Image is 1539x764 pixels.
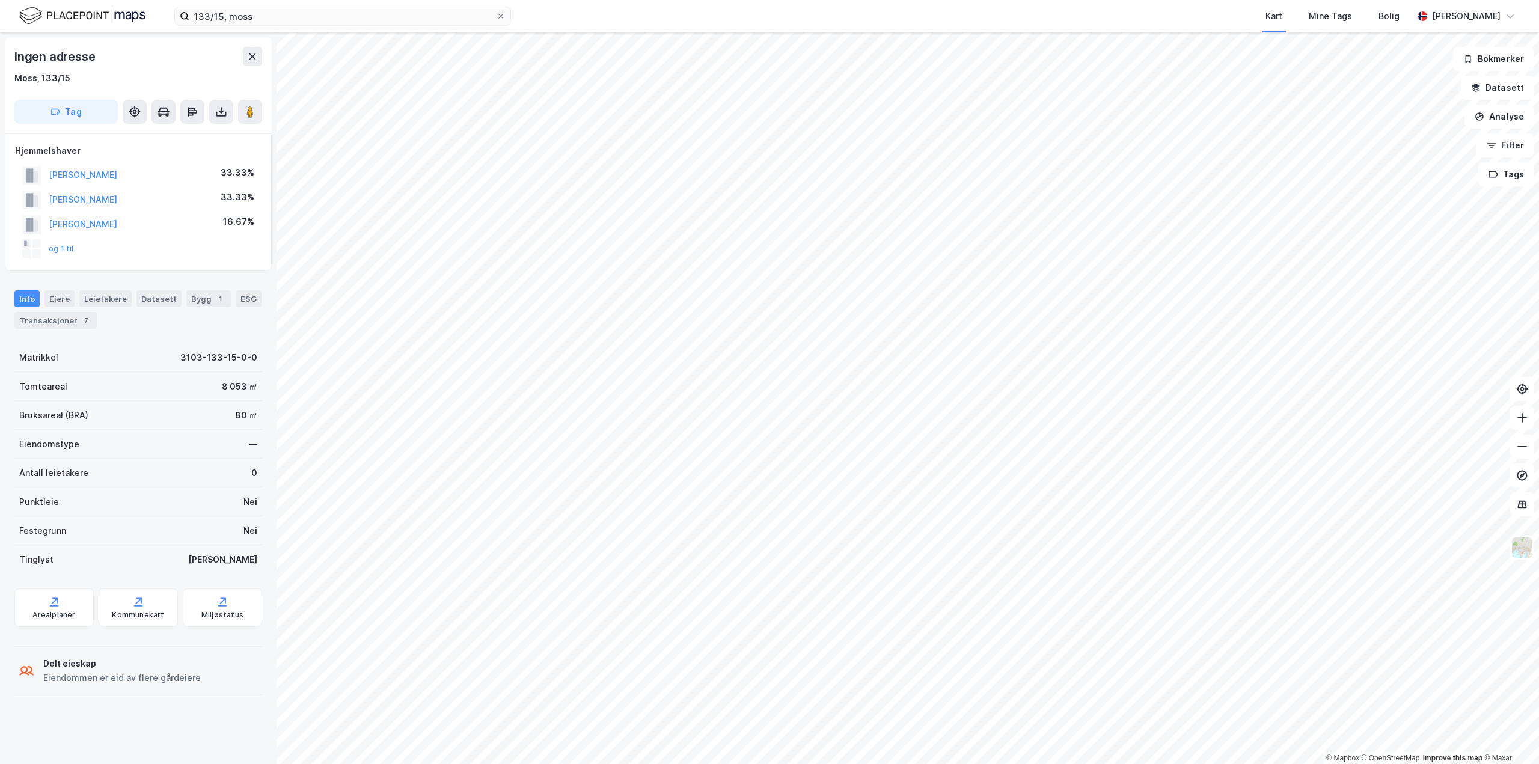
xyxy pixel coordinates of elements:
[1378,9,1400,23] div: Bolig
[14,312,97,329] div: Transaksjoner
[80,314,92,326] div: 7
[1478,162,1534,186] button: Tags
[222,379,257,394] div: 8 053 ㎡
[19,5,145,26] img: logo.f888ab2527a4732fd821a326f86c7f29.svg
[32,610,75,620] div: Arealplaner
[221,165,254,180] div: 33.33%
[14,47,97,66] div: Ingen adresse
[180,350,257,365] div: 3103-133-15-0-0
[14,71,70,85] div: Moss, 133/15
[223,215,254,229] div: 16.67%
[14,290,40,307] div: Info
[1362,754,1420,762] a: OpenStreetMap
[243,495,257,509] div: Nei
[243,524,257,538] div: Nei
[251,466,257,480] div: 0
[235,408,257,423] div: 80 ㎡
[19,408,88,423] div: Bruksareal (BRA)
[43,671,201,685] div: Eiendommen er eid av flere gårdeiere
[14,100,118,124] button: Tag
[249,437,257,451] div: —
[43,656,201,671] div: Delt eieskap
[44,290,75,307] div: Eiere
[1326,754,1359,762] a: Mapbox
[201,610,243,620] div: Miljøstatus
[1476,133,1534,157] button: Filter
[112,610,164,620] div: Kommunekart
[1453,47,1534,71] button: Bokmerker
[186,290,231,307] div: Bygg
[236,290,262,307] div: ESG
[1461,76,1534,100] button: Datasett
[1265,9,1282,23] div: Kart
[1479,706,1539,764] iframe: Chat Widget
[79,290,132,307] div: Leietakere
[188,552,257,567] div: [PERSON_NAME]
[136,290,182,307] div: Datasett
[19,524,66,538] div: Festegrunn
[19,466,88,480] div: Antall leietakere
[1432,9,1501,23] div: [PERSON_NAME]
[189,7,496,25] input: Søk på adresse, matrikkel, gårdeiere, leietakere eller personer
[19,552,54,567] div: Tinglyst
[1479,706,1539,764] div: Kontrollprogram for chat
[15,144,262,158] div: Hjemmelshaver
[1309,9,1352,23] div: Mine Tags
[1464,105,1534,129] button: Analyse
[214,293,226,305] div: 1
[1423,754,1482,762] a: Improve this map
[19,437,79,451] div: Eiendomstype
[221,190,254,204] div: 33.33%
[19,495,59,509] div: Punktleie
[19,350,58,365] div: Matrikkel
[19,379,67,394] div: Tomteareal
[1511,536,1534,559] img: Z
